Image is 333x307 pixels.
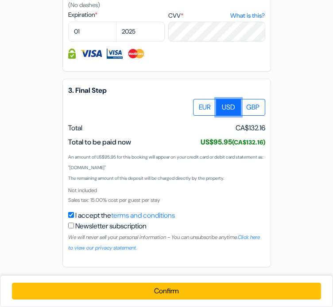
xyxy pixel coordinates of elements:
div: Basic radio toggle button group [194,99,265,116]
img: Credit card information fully secured and encrypted [68,49,76,59]
img: Master Card [127,49,145,59]
a: terms and conditions [111,211,175,220]
h5: 3. Final Step [68,86,265,95]
img: Visa [80,49,102,59]
div: Not included [68,186,265,194]
span: Total to be paid now [68,137,131,147]
label: Newsletter subscription [75,221,147,231]
label: USD [216,99,241,116]
label: CVV [168,11,265,20]
small: The remaining amount of this deposit will be charged directly by the property. [68,175,224,181]
label: GBP [240,99,265,116]
small: An amount of US$95.95 for this booking will appear on your credit card or debit card statement as... [68,154,263,171]
span: Total [68,123,82,133]
small: (CA$132.16) [232,138,265,146]
small: (No dashes) [68,1,100,9]
button: Confirm [12,283,321,299]
img: Visa Electron [107,49,123,59]
a: Click here to view our privacy statement. [68,234,260,251]
span: Sales tax: 15.00% cost per guest per stay [68,197,160,204]
span: CA$132.16 [236,123,265,133]
a: What is this? [230,11,265,20]
label: I accept the [75,210,175,221]
label: Expiration [68,10,165,19]
label: EUR [193,99,217,116]
span: US$95.95 [201,137,265,147]
small: We will never sell your personal information - You can unsubscribe anytime. [68,234,260,251]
